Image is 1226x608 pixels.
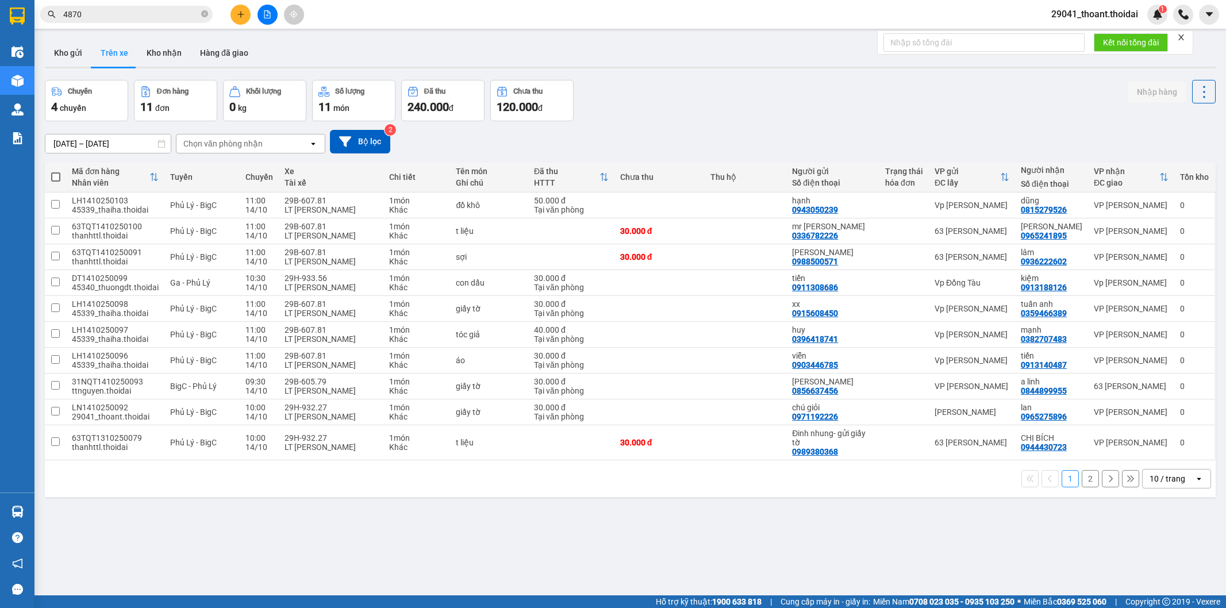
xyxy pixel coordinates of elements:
[1180,382,1209,391] div: 0
[170,201,217,210] span: Phủ Lý - BigC
[1021,386,1067,395] div: 0844899955
[45,39,91,67] button: Kho gửi
[935,278,1009,287] div: Vp Đồng Tàu
[285,196,378,205] div: 29B-607.81
[792,386,838,395] div: 0856637456
[534,403,609,412] div: 30.000 đ
[285,412,378,421] div: LT [PERSON_NAME]
[389,257,445,266] div: Khác
[620,252,699,261] div: 30.000 đ
[792,231,838,240] div: 0336782226
[792,309,838,318] div: 0915608450
[389,334,445,344] div: Khác
[170,172,234,182] div: Tuyến
[245,196,273,205] div: 11:00
[929,162,1015,193] th: Toggle SortBy
[285,433,378,442] div: 29H-932.27
[72,325,159,334] div: LH1410250097
[170,304,217,313] span: Phủ Lý - BigC
[1094,178,1159,187] div: ĐC giao
[72,257,159,266] div: thanhttl.thoidai
[318,100,331,114] span: 11
[389,222,445,231] div: 1 món
[389,442,445,452] div: Khác
[1021,433,1082,442] div: CHỊ BÍCH
[792,257,838,266] div: 0988500571
[72,299,159,309] div: LH1410250098
[1021,222,1082,231] div: Thanh Nhàn
[538,103,543,113] span: đ
[389,386,445,395] div: Khác
[935,252,1009,261] div: 63 [PERSON_NAME]
[245,283,273,292] div: 14/10
[781,595,870,608] span: Cung cấp máy in - giấy in:
[389,433,445,442] div: 1 món
[1152,9,1163,20] img: icon-new-feature
[792,274,874,283] div: tiến
[245,231,273,240] div: 14/10
[1180,356,1209,365] div: 0
[389,377,445,386] div: 1 món
[1062,470,1079,487] button: 1
[223,80,306,121] button: Khối lượng0kg
[792,205,838,214] div: 0943050239
[513,87,543,95] div: Chưa thu
[245,442,273,452] div: 14/10
[792,178,874,187] div: Số điện thoại
[456,304,522,313] div: giấy tờ
[792,196,874,205] div: hạnh
[424,87,445,95] div: Đã thu
[1160,5,1164,13] span: 1
[497,100,538,114] span: 120.000
[1021,403,1082,412] div: lan
[285,205,378,214] div: LT [PERSON_NAME]
[1103,36,1159,49] span: Kết nối tổng đài
[792,325,874,334] div: huy
[201,10,208,17] span: close-circle
[935,438,1009,447] div: 63 [PERSON_NAME]
[72,167,149,176] div: Mã đơn hàng
[389,205,445,214] div: Khác
[935,382,1009,391] div: VP [PERSON_NAME]
[534,351,609,360] div: 30.000 đ
[389,403,445,412] div: 1 món
[72,196,159,205] div: LH1410250103
[389,360,445,370] div: Khác
[1180,201,1209,210] div: 0
[1159,5,1167,13] sup: 1
[285,299,378,309] div: 29B-607.81
[710,172,781,182] div: Thu hộ
[534,167,599,176] div: Đã thu
[389,283,445,292] div: Khác
[237,10,245,18] span: plus
[63,8,199,21] input: Tìm tên, số ĐT hoặc mã đơn
[72,309,159,318] div: 45339_thaiha.thoidai
[909,597,1014,606] strong: 0708 023 035 - 0935 103 250
[792,299,874,309] div: xx
[285,167,378,176] div: Xe
[10,7,25,25] img: logo-vxr
[285,309,378,318] div: LT [PERSON_NAME]
[285,377,378,386] div: 29B-605.79
[935,226,1009,236] div: 63 [PERSON_NAME]
[309,139,318,148] svg: open
[245,257,273,266] div: 14/10
[72,386,159,395] div: ttnguyen.thoidai
[285,360,378,370] div: LT [PERSON_NAME]
[245,334,273,344] div: 14/10
[201,9,208,20] span: close-circle
[456,356,522,365] div: áo
[456,382,522,391] div: giấy tờ
[245,325,273,334] div: 11:00
[68,87,92,95] div: Chuyến
[1180,252,1209,261] div: 0
[1094,382,1169,391] div: 63 [PERSON_NAME]
[1180,172,1209,182] div: Tồn kho
[333,103,349,113] span: món
[170,330,217,339] span: Phủ Lý - BigC
[534,377,609,386] div: 30.000 đ
[11,506,24,518] img: warehouse-icon
[935,304,1009,313] div: Vp [PERSON_NAME]
[285,325,378,334] div: 29B-607.81
[456,438,522,447] div: t liệu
